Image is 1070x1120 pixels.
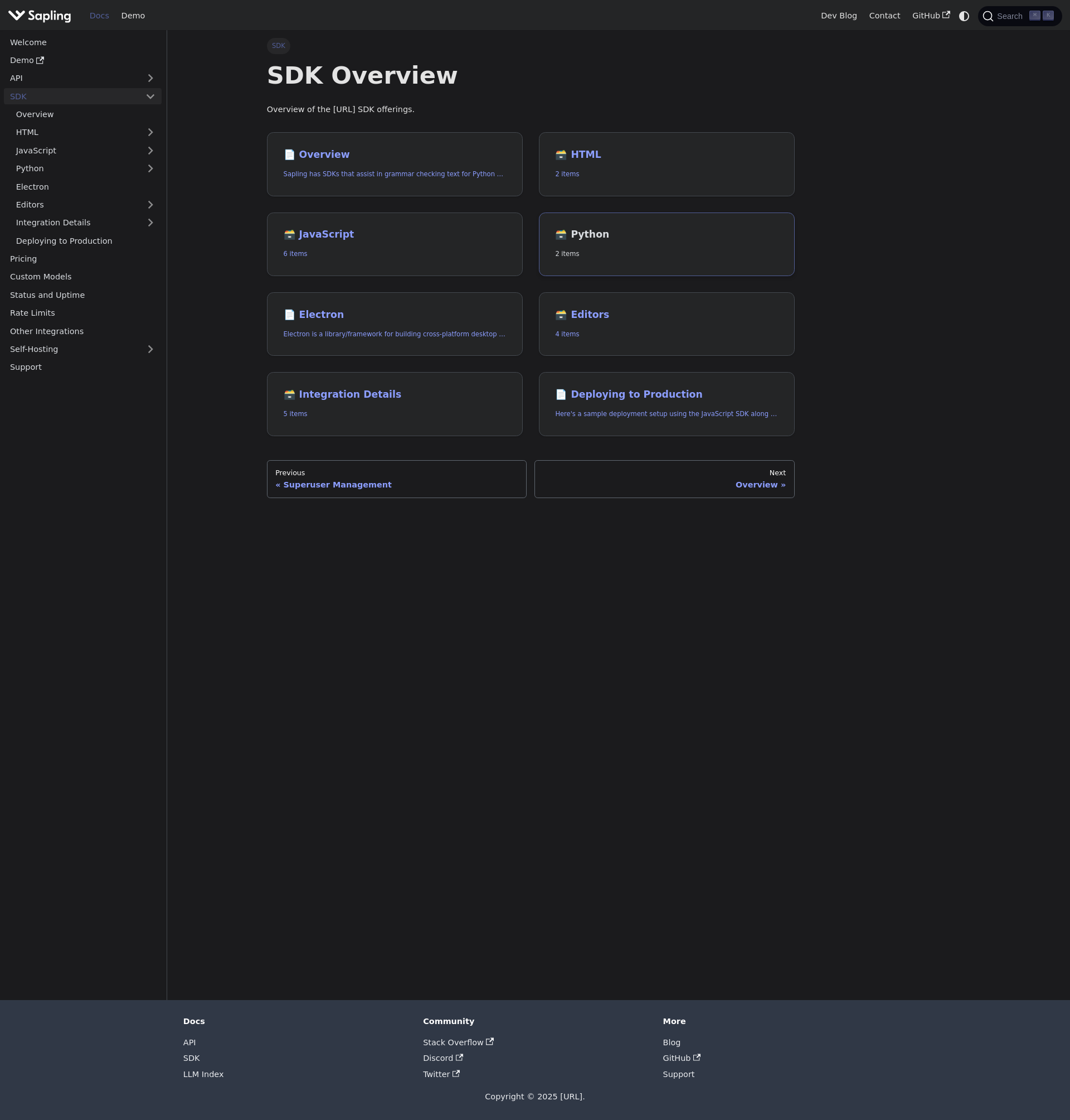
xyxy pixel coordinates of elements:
[663,1038,681,1047] a: Blog
[139,88,162,104] button: Collapse sidebar category 'SDK'
[555,329,777,340] p: 4 items
[183,1016,407,1026] div: Docs
[284,309,506,321] h2: Electron
[183,1038,196,1047] a: API
[534,460,794,498] a: NextOverview
[4,70,139,86] a: API
[267,60,795,90] h1: SDK Overview
[906,7,956,25] a: GitHub
[539,372,795,436] a: 📄️ Deploying to ProductionHere's a sample deployment setup using the JavaScript SDK along with a ...
[423,1054,463,1063] a: Discord
[10,107,162,123] a: Overview
[543,480,786,490] div: Overview
[10,142,162,158] a: JavaScript
[10,178,162,195] a: Electron
[4,34,162,50] a: Welcome
[284,229,506,241] h2: JavaScript
[4,52,162,69] a: Demo
[284,409,506,419] p: 5 items
[139,197,162,213] button: Expand sidebar category 'Editors'
[555,229,777,241] h2: Python
[10,124,162,141] a: HTML
[994,12,1029,21] span: Search
[8,8,71,24] img: Sapling.ai
[863,7,907,25] a: Contact
[978,6,1062,26] button: Search (Command+K)
[84,7,115,25] a: Docs
[423,1016,647,1026] div: Community
[4,323,162,339] a: Other Integrations
[539,292,795,356] a: 🗃️ Editors4 items
[956,8,972,24] button: Switch between dark and light mode (currently system mode)
[4,341,162,358] a: Self-Hosting
[10,161,162,177] a: Python
[284,249,506,259] p: 6 items
[183,1090,887,1104] div: Copyright © 2025 [URL].
[423,1070,460,1079] a: Twitter
[284,389,506,401] h2: Integration Details
[267,460,795,498] nav: Docs pages
[555,169,777,180] p: 2 items
[183,1070,224,1079] a: LLM Index
[4,305,162,321] a: Rate Limits
[543,469,786,477] div: Next
[4,251,162,267] a: Pricing
[815,7,863,25] a: Dev Blog
[267,460,527,498] a: PreviousSuperuser Management
[139,70,162,86] button: Expand sidebar category 'API'
[555,389,777,401] h2: Deploying to Production
[267,213,523,277] a: 🗃️ JavaScript6 items
[4,287,162,303] a: Status and Uptime
[4,88,139,104] a: SDK
[1043,11,1054,21] kbd: K
[267,38,290,54] span: SDK
[1029,11,1040,21] kbd: ⌘
[555,149,777,161] h2: HTML
[663,1054,701,1063] a: GitHub
[284,149,506,161] h2: Overview
[275,469,518,477] div: Previous
[539,132,795,196] a: 🗃️ HTML2 items
[183,1054,200,1063] a: SDK
[4,359,162,375] a: Support
[267,103,795,117] p: Overview of the [URL] SDK offerings.
[115,7,151,25] a: Demo
[555,309,777,321] h2: Editors
[4,269,162,285] a: Custom Models
[8,8,75,24] a: Sapling.ai
[267,38,795,54] nav: Breadcrumbs
[284,169,506,180] p: Sapling has SDKs that assist in grammar checking text for Python and JavaScript, and an HTTP API ...
[10,215,162,231] a: Integration Details
[267,372,523,436] a: 🗃️ Integration Details5 items
[10,233,162,249] a: Deploying to Production
[555,409,777,419] p: Here's a sample deployment setup using the JavaScript SDK along with a Python backend.
[284,329,506,340] p: Electron is a library/framework for building cross-platform desktop apps with JavaScript, HTML, a...
[423,1038,493,1047] a: Stack Overflow
[10,197,139,213] a: Editors
[663,1016,887,1026] div: More
[267,292,523,356] a: 📄️ ElectronElectron is a library/framework for building cross-platform desktop apps with JavaScri...
[539,213,795,277] a: 🗃️ Python2 items
[267,132,523,196] a: 📄️ OverviewSapling has SDKs that assist in grammar checking text for Python and JavaScript, and a...
[663,1070,695,1079] a: Support
[275,480,518,490] div: Superuser Management
[555,249,777,259] p: 2 items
